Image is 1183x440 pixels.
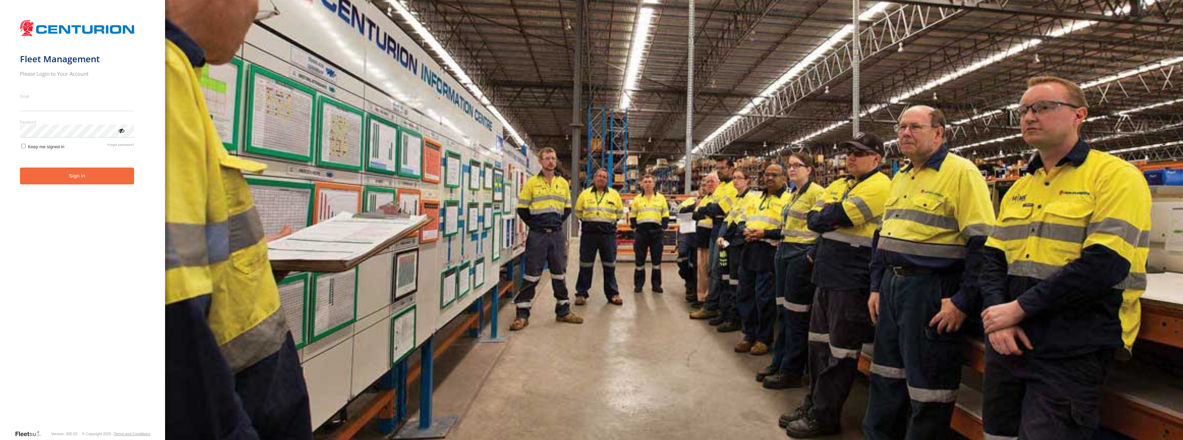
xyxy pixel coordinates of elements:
[20,70,134,77] h2: Please Login to Your Account
[15,430,46,437] a: Visit our Website
[82,432,150,436] div: © Copyright 2025 -
[20,94,134,99] label: Email
[51,432,77,436] div: Version: 305.02
[118,127,124,134] div: ViewPassword
[20,119,134,125] label: Password
[20,17,145,430] form: main
[20,168,134,184] button: Sign in
[114,432,150,436] a: Terms and Conditions
[21,144,26,148] input: Keep me signed in
[20,53,134,65] h1: Fleet Management
[20,19,134,37] img: Centurion Transport
[108,143,134,149] a: Forgot password?
[28,144,64,149] span: Keep me signed in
